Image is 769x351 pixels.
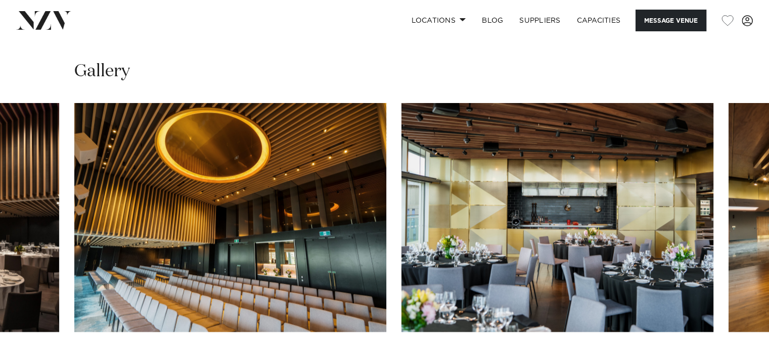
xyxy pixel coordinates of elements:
[636,10,706,31] button: Message Venue
[74,103,386,332] swiper-slide: 17 / 29
[569,10,629,31] a: Capacities
[74,60,130,83] h2: Gallery
[511,10,568,31] a: SUPPLIERS
[16,11,71,29] img: nzv-logo.png
[403,10,474,31] a: Locations
[401,103,713,332] swiper-slide: 18 / 29
[474,10,511,31] a: BLOG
